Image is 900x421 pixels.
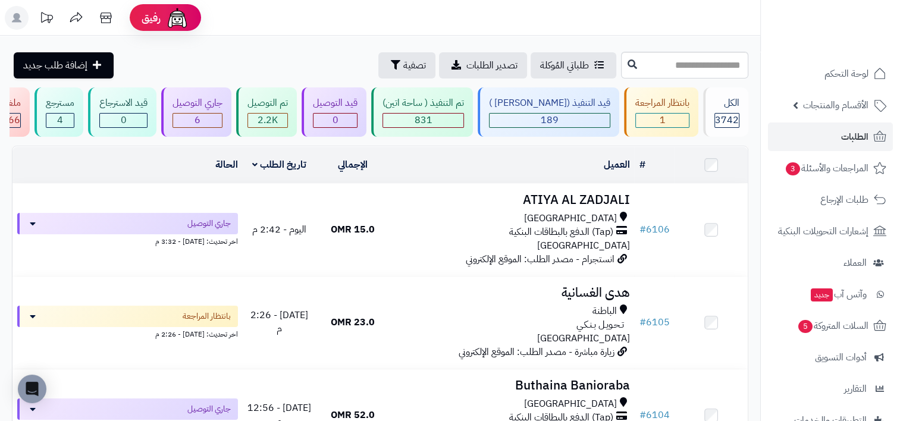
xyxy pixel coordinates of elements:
[415,113,432,127] span: 831
[811,288,833,301] span: جديد
[768,186,893,214] a: طلبات الإرجاع
[215,158,238,172] a: الحالة
[258,113,278,127] span: 2.2K
[475,87,622,137] a: قيد التنفيذ ([PERSON_NAME] ) 189
[778,223,868,240] span: إشعارات التحويلات البنكية
[439,52,527,78] a: تصدير الطلبات
[592,304,616,318] span: الباطنة
[17,327,238,340] div: اخر تحديث: [DATE] - 2:26 م
[173,114,222,127] div: 6
[466,58,518,73] span: تصدير الطلبات
[841,128,868,145] span: الطلبات
[32,87,86,137] a: مسترجع 4
[639,315,669,329] a: #6105
[523,397,616,411] span: [GEOGRAPHIC_DATA]
[173,96,222,110] div: جاري التوصيل
[639,315,645,329] span: #
[768,249,893,277] a: العملاء
[2,96,21,110] div: ملغي
[331,315,375,329] span: 23.0 OMR
[195,113,200,127] span: 6
[32,6,61,33] a: تحديثات المنصة
[338,158,368,172] a: الإجمالي
[798,319,813,334] span: 5
[540,58,589,73] span: طلباتي المُوكلة
[635,96,689,110] div: بانتظار المراجعة
[187,403,231,415] span: جاري التوصيل
[541,113,559,127] span: 189
[639,158,645,172] a: #
[537,238,629,253] span: [GEOGRAPHIC_DATA]
[465,252,614,266] span: انستجرام - مصدر الطلب: الموقع الإلكتروني
[639,222,669,237] a: #6106
[768,154,893,183] a: المراجعات والأسئلة3
[331,222,375,237] span: 15.0 OMR
[187,218,231,230] span: جاري التوصيل
[844,381,867,397] span: التقارير
[715,113,739,127] span: 3742
[768,312,893,340] a: السلات المتروكة5
[768,59,893,88] a: لوحة التحكم
[394,193,630,207] h3: ATIYA AL ZADJALI
[2,113,20,127] span: 466
[843,255,867,271] span: العملاء
[23,58,87,73] span: إضافة طلب جديد
[603,158,629,172] a: العميل
[489,96,610,110] div: قيد التنفيذ ([PERSON_NAME] )
[639,222,645,237] span: #
[622,87,701,137] a: بانتظار المراجعة 1
[394,286,630,300] h3: هدى الغسانية
[576,318,623,332] span: تـحـويـل بـنـكـي
[121,113,127,127] span: 0
[768,375,893,403] a: التقارير
[797,318,868,334] span: السلات المتروكة
[333,113,338,127] span: 0
[252,158,306,172] a: تاريخ الطلب
[803,97,868,114] span: الأقسام والمنتجات
[394,379,630,392] h3: Buthaina Banioraba
[523,212,616,225] span: [GEOGRAPHIC_DATA]
[142,11,161,25] span: رفيق
[819,15,889,40] img: logo-2.png
[57,113,63,127] span: 4
[785,162,801,176] span: 3
[714,96,739,110] div: الكل
[183,310,231,322] span: بانتظار المراجعة
[99,96,148,110] div: قيد الاسترجاع
[701,87,751,137] a: الكل3742
[660,113,666,127] span: 1
[100,114,147,127] div: 0
[17,234,238,247] div: اخر تحديث: [DATE] - 3:32 م
[46,114,74,127] div: 4
[810,286,867,303] span: وآتس آب
[537,331,629,345] span: [GEOGRAPHIC_DATA]
[636,114,689,127] div: 1
[159,87,234,137] a: جاري التوصيل 6
[369,87,475,137] a: تم التنفيذ ( ساحة اتين) 831
[299,87,369,137] a: قيد التوصيل 0
[824,65,868,82] span: لوحة التحكم
[509,225,613,239] span: (Tap) الدفع بالبطاقات البنكية
[768,217,893,246] a: إشعارات التحويلات البنكية
[165,6,189,30] img: ai-face.png
[46,96,74,110] div: مسترجع
[768,122,893,151] a: الطلبات
[18,375,46,403] div: Open Intercom Messenger
[313,114,357,127] div: 0
[815,349,867,366] span: أدوات التسويق
[383,114,463,127] div: 831
[458,345,614,359] span: زيارة مباشرة - مصدر الطلب: الموقع الإلكتروني
[768,343,893,372] a: أدوات التسويق
[14,52,114,78] a: إضافة طلب جديد
[531,52,616,78] a: طلباتي المُوكلة
[248,114,287,127] div: 2245
[403,58,426,73] span: تصفية
[490,114,610,127] div: 189
[768,280,893,309] a: وآتس آبجديد
[313,96,358,110] div: قيد التوصيل
[250,308,308,336] span: [DATE] - 2:26 م
[785,160,868,177] span: المراجعات والأسئلة
[378,52,435,78] button: تصفية
[382,96,464,110] div: تم التنفيذ ( ساحة اتين)
[820,191,868,208] span: طلبات الإرجاع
